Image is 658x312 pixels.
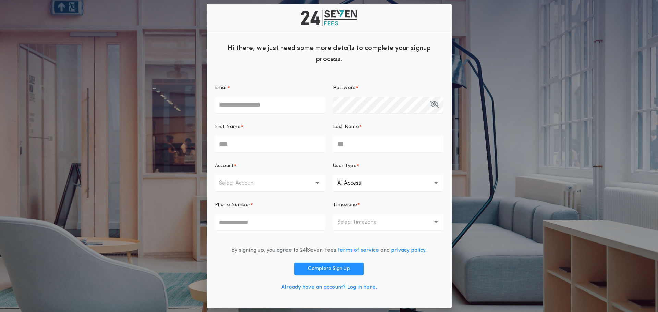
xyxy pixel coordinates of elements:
p: All Access [337,179,372,187]
div: By signing up, you agree to 24|Seven Fees and [231,246,427,254]
button: All Access [333,175,443,191]
button: Complete Sign Up [294,263,364,275]
p: Email [215,85,228,91]
p: Timezone [333,202,357,209]
p: Select Account [219,179,266,187]
p: User Type [333,163,357,170]
img: logo [301,10,357,26]
p: First Name [215,124,241,130]
input: Email* [215,97,325,113]
button: Password* [430,97,439,113]
input: First Name* [215,136,325,152]
button: Select Account [215,175,325,191]
a: privacy policy. [391,248,427,253]
a: Already have an account? Log in here. [281,285,377,290]
p: Select timezone [337,218,388,226]
p: Last Name [333,124,359,130]
p: Phone Number [215,202,251,209]
a: terms of service [338,248,379,253]
div: Hi there, we just need some more details to complete your signup process. [207,37,452,68]
p: Password [333,85,356,91]
input: Password* [333,97,443,113]
button: Select timezone [333,214,443,230]
input: Phone Number* [215,214,325,230]
input: Last Name* [333,136,443,152]
p: Account [215,163,234,170]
